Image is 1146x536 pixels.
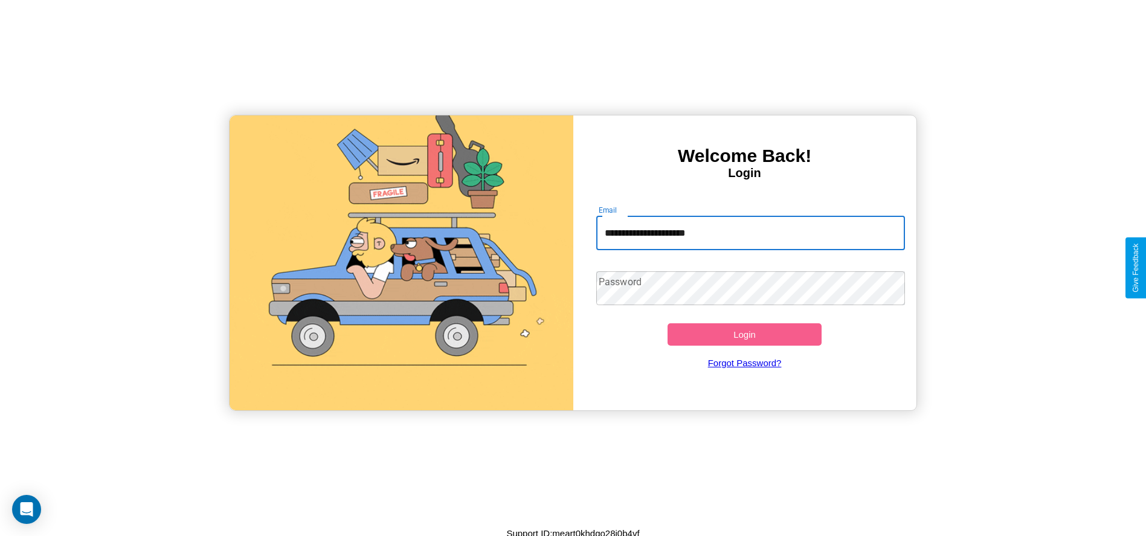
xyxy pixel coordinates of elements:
[12,495,41,524] div: Open Intercom Messenger
[1132,244,1140,292] div: Give Feedback
[590,346,899,380] a: Forgot Password?
[668,323,822,346] button: Login
[573,166,916,180] h4: Login
[230,115,573,410] img: gif
[573,146,916,166] h3: Welcome Back!
[599,205,617,215] label: Email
